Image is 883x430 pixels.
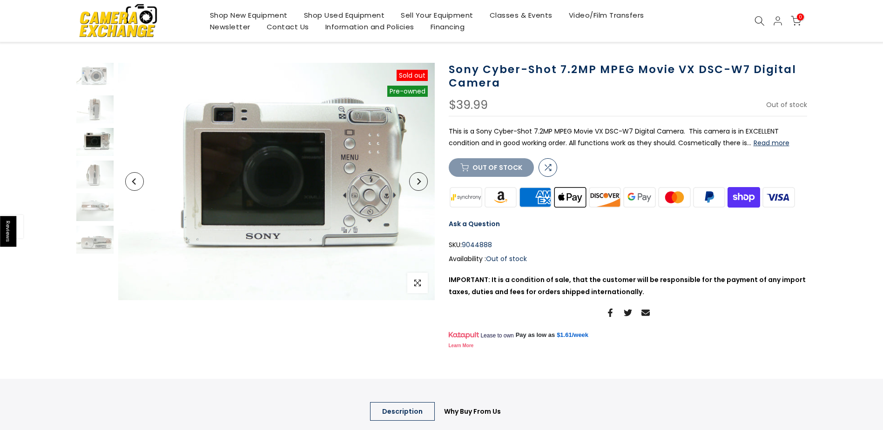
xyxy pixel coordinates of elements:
a: Financing [422,21,473,33]
span: Pay as low as [516,331,555,339]
a: Ask a Question [449,219,500,228]
a: Share on Facebook [606,307,614,318]
img: visa [761,186,796,209]
div: Availability : [449,253,807,265]
img: discover [587,186,622,209]
a: Classes & Events [481,9,560,21]
p: This is a Sony Cyber-Shot 7.2MP MPEG Movie VX DSC-W7 Digital Camera. This camera is in EXCELLENT ... [449,126,807,149]
span: Out of stock [766,100,807,109]
img: Sony Cyber-Shot 7.2MP MPEG Movie VX DSC-W7 Digital Camera Digital Cameras - Digital Point and Sho... [76,63,114,91]
div: $39.99 [449,99,488,111]
span: Lease to own [480,332,513,339]
img: Sony Cyber-Shot 7.2MP MPEG Movie VX DSC-W7 Digital Camera Digital Cameras - Digital Point and Sho... [76,95,114,123]
a: Share on Email [641,307,650,318]
button: Read more [754,139,789,147]
a: 0 [791,16,801,26]
span: 9044888 [462,239,492,251]
a: Learn More [449,343,474,348]
a: Shop New Equipment [202,9,296,21]
span: 0 [797,13,804,20]
h1: Sony Cyber-Shot 7.2MP MPEG Movie VX DSC-W7 Digital Camera [449,63,807,90]
img: paypal [692,186,727,209]
a: Shop Used Equipment [296,9,393,21]
a: Description [370,402,435,421]
a: Newsletter [202,21,258,33]
a: Share on Twitter [624,307,632,318]
img: synchrony [449,186,484,209]
img: amazon payments [483,186,518,209]
img: Sony Cyber-Shot 7.2MP MPEG Movie VX DSC-W7 Digital Camera Digital Cameras - Digital Point and Sho... [76,128,114,156]
img: american express [518,186,553,209]
strong: IMPORTANT: It is a condition of sale, that the customer will be responsible for the payment of an... [449,275,806,296]
span: Out of stock [486,254,527,263]
a: $1.61/week [557,331,588,339]
a: Contact Us [258,21,317,33]
div: SKU: [449,239,807,251]
img: shopify pay [727,186,762,209]
a: Video/Film Transfers [560,9,652,21]
a: Sell Your Equipment [393,9,482,21]
a: Information and Policies [317,21,422,33]
img: Sony Cyber-Shot 7.2MP MPEG Movie VX DSC-W7 Digital Camera Digital Cameras - Digital Point and Sho... [76,161,114,188]
img: apple pay [553,186,587,209]
img: Sony Cyber-Shot 7.2MP MPEG Movie VX DSC-W7 Digital Camera Digital Cameras - Digital Point and Sho... [76,193,114,221]
button: Previous [125,172,144,191]
button: Next [409,172,428,191]
img: Sony Cyber-Shot 7.2MP MPEG Movie VX DSC-W7 Digital Camera Digital Cameras - Digital Point and Sho... [76,226,114,254]
img: master [657,186,692,209]
img: Sony Cyber-Shot 7.2MP MPEG Movie VX DSC-W7 Digital Camera Digital Cameras - Digital Point and Sho... [118,63,435,300]
a: Why Buy From Us [432,402,513,421]
img: google pay [622,186,657,209]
